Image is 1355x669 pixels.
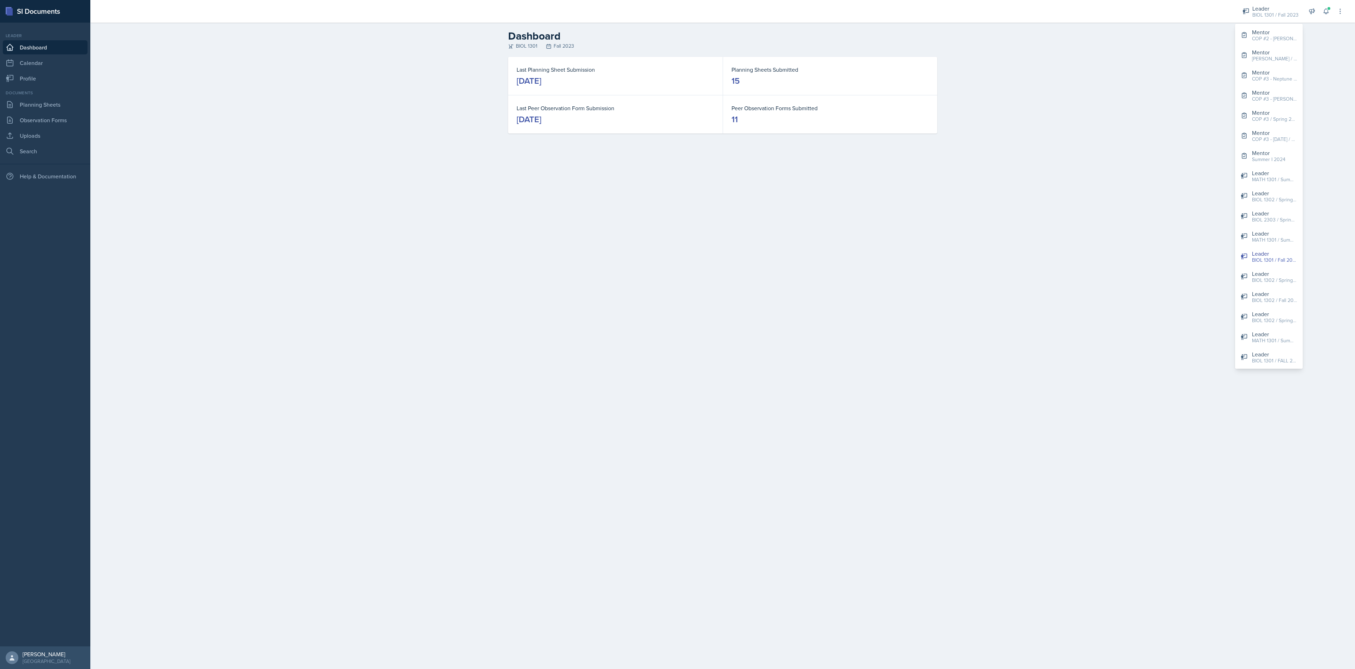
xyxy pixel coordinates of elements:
div: Leader [1252,229,1297,238]
button: Leader BIOL 2303 / Spring 2025 [1235,206,1303,226]
div: COP #3 - [PERSON_NAME] / Summer II 2024 [1252,95,1297,103]
div: [PERSON_NAME] [23,651,70,658]
div: Help & Documentation [3,169,88,183]
div: [GEOGRAPHIC_DATA] [23,658,70,665]
dt: Peer Observation Forms Submitted [731,104,929,112]
div: COP #3 / Spring 2024 [1252,116,1297,123]
div: 11 [731,114,738,125]
div: Mentor [1252,108,1297,117]
div: COP #3 - [DATE] / Fall 2024 [1252,136,1297,143]
div: BIOL 2303 / Spring 2025 [1252,216,1297,224]
a: Calendar [3,56,88,70]
div: Leader [1252,169,1297,177]
button: Mentor COP #3 - Neptune / FALL 2025 [1235,65,1303,85]
div: MATH 1301 / Summer I 2024 [1252,337,1297,344]
div: BIOL 1302 / Spring 2024 [1252,317,1297,324]
div: BIOL 1301 / FALL 2025 [1252,357,1297,365]
div: Mentor [1252,149,1285,157]
div: Leader [1252,209,1297,218]
button: Mentor COP #3 - [PERSON_NAME] / Summer II 2024 [1235,85,1303,106]
div: BIOL 1302 / Spring 2023 [1252,277,1297,284]
button: Mentor [PERSON_NAME] / Fall 2023 [1235,45,1303,65]
div: 15 [731,75,740,87]
div: Leader [1252,4,1299,13]
dt: Planning Sheets Submitted [731,65,929,74]
div: COP #2 - [PERSON_NAME] / Spring 2025 [1252,35,1297,42]
button: Leader BIOL 1302 / Spring 2024 [1235,307,1303,327]
div: BIOL 1301 / Fall 2023 [1252,256,1297,264]
a: Observation Forms [3,113,88,127]
div: MATH 1301 / Summer I 2024 [1252,236,1297,244]
button: Mentor COP #3 - [DATE] / Fall 2024 [1235,126,1303,146]
div: BIOL 1301 Fall 2023 [508,42,937,50]
div: Mentor [1252,129,1297,137]
div: Leader [1252,350,1297,359]
button: Leader BIOL 1301 / FALL 2025 [1235,347,1303,367]
a: Planning Sheets [3,97,88,112]
a: Search [3,144,88,158]
div: Leader [1252,330,1297,338]
div: [DATE] [517,114,541,125]
button: Leader MATH 1301 / Summer I 2024 [1235,327,1303,347]
button: Mentor Summer I 2024 [1235,146,1303,166]
button: Leader BIOL 1302 / Spring 2025 [1235,186,1303,206]
h2: Dashboard [508,30,937,42]
div: Leader [1252,249,1297,258]
div: COP #3 - Neptune / FALL 2025 [1252,75,1297,83]
div: Mentor [1252,28,1297,36]
a: Profile [3,71,88,85]
div: Leader [3,32,88,39]
button: Mentor COP #2 - [PERSON_NAME] / Spring 2025 [1235,25,1303,45]
div: Leader [1252,310,1297,318]
div: MATH 1301 / Summer 2023 [1252,176,1297,183]
div: Mentor [1252,88,1297,97]
button: Leader BIOL 1302 / Fall 2024 [1235,287,1303,307]
div: BIOL 1302 / Fall 2024 [1252,297,1297,304]
button: Leader MATH 1301 / Summer I 2024 [1235,226,1303,247]
div: [DATE] [517,75,541,87]
a: Dashboard [3,40,88,54]
div: Documents [3,90,88,96]
div: Leader [1252,189,1297,197]
div: Leader [1252,290,1297,298]
dt: Last Planning Sheet Submission [517,65,714,74]
div: BIOL 1301 / Fall 2023 [1252,11,1299,19]
dt: Last Peer Observation Form Submission [517,104,714,112]
div: Summer I 2024 [1252,156,1285,163]
button: Leader BIOL 1302 / Spring 2023 [1235,267,1303,287]
button: Leader MATH 1301 / Summer 2023 [1235,166,1303,186]
div: Leader [1252,270,1297,278]
button: Leader BIOL 1301 / Fall 2023 [1235,247,1303,267]
div: BIOL 1302 / Spring 2025 [1252,196,1297,203]
div: [PERSON_NAME] / Fall 2023 [1252,55,1297,63]
button: Mentor COP #3 / Spring 2024 [1235,106,1303,126]
div: Mentor [1252,68,1297,77]
a: Uploads [3,129,88,143]
div: Mentor [1252,48,1297,57]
